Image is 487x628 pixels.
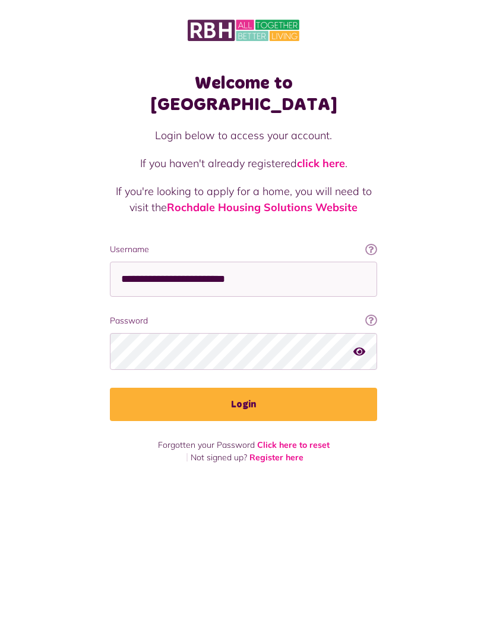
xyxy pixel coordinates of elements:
[110,388,377,421] button: Login
[110,183,377,215] p: If you're looking to apply for a home, you will need to visit the
[167,200,358,214] a: Rochdale Housing Solutions Website
[110,127,377,143] p: Login below to access your account.
[257,439,330,450] a: Click here to reset
[110,315,377,327] label: Password
[249,452,303,463] a: Register here
[297,156,345,170] a: click here
[110,155,377,171] p: If you haven't already registered .
[110,243,377,256] label: Username
[110,73,377,115] h1: Welcome to [GEOGRAPHIC_DATA]
[191,452,247,463] span: Not signed up?
[188,18,299,43] img: MyRBH
[158,439,255,450] span: Forgotten your Password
